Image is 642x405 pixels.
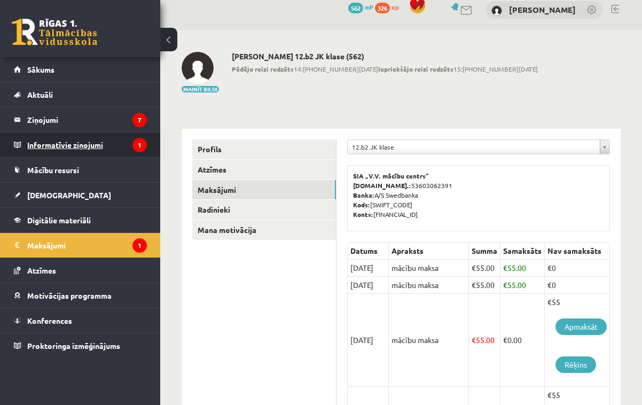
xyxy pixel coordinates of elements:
[365,3,373,11] span: mP
[27,107,147,132] legend: Ziņojumi
[392,3,398,11] span: xp
[353,172,429,180] b: SIA „V.V. mācību centrs”
[555,356,596,373] a: Rēķins
[503,335,507,345] span: €
[389,260,469,277] td: mācību maksa
[182,86,219,92] button: Mainīt bildi
[14,183,147,207] a: [DEMOGRAPHIC_DATA]
[12,19,97,45] a: Rīgas 1. Tālmācības vidusskola
[348,140,609,154] a: 12.b2 JK klase
[545,277,610,294] td: €0
[14,333,147,358] a: Proktoringa izmēģinājums
[14,133,147,157] a: Informatīvie ziņojumi1
[192,180,336,200] a: Maksājumi
[352,140,596,154] span: 12.b2 JK klase
[27,190,111,200] span: [DEMOGRAPHIC_DATA]
[348,3,373,11] a: 562 mP
[27,90,53,99] span: Aktuāli
[389,243,469,260] th: Apraksts
[491,5,502,16] img: Sigita Onufrijeva
[545,243,610,260] th: Nav samaksāts
[27,266,56,275] span: Atzīmes
[348,243,389,260] th: Datums
[14,233,147,258] a: Maksājumi1
[500,277,545,294] td: 55.00
[500,243,545,260] th: Samaksāts
[27,316,72,325] span: Konferences
[555,318,607,335] a: Apmaksāt
[27,65,54,74] span: Sākums
[469,260,500,277] td: 55.00
[545,294,610,387] td: €55
[192,220,336,240] a: Mana motivācija
[27,133,147,157] legend: Informatīvie ziņojumi
[192,160,336,180] a: Atzīmes
[14,308,147,333] a: Konferences
[348,294,389,387] td: [DATE]
[389,294,469,387] td: mācību maksa
[375,3,404,11] a: 326 xp
[182,52,214,84] img: Sigita Onufrijeva
[472,335,476,345] span: €
[192,139,336,159] a: Profils
[503,263,507,272] span: €
[472,280,476,290] span: €
[509,4,576,15] a: [PERSON_NAME]
[27,341,120,351] span: Proktoringa izmēģinājums
[353,200,370,209] b: Kods:
[472,263,476,272] span: €
[353,171,604,219] p: 53603062391 A/S Swedbanka [SWIFT_CODE] [FINANCIAL_ID]
[132,138,147,152] i: 1
[353,191,374,199] b: Banka:
[469,294,500,387] td: 55.00
[378,65,453,73] b: Iepriekšējo reizi redzēts
[232,64,538,74] span: 14:[PHONE_NUMBER][DATE] 15:[PHONE_NUMBER][DATE]
[375,3,390,13] span: 326
[132,238,147,253] i: 1
[132,113,147,127] i: 7
[232,52,538,61] h2: [PERSON_NAME] 12.b2 JK klase (562)
[353,210,373,219] b: Konts:
[192,200,336,220] a: Radinieki
[14,208,147,232] a: Digitālie materiāli
[353,181,411,190] b: [DOMAIN_NAME].:
[27,215,91,225] span: Digitālie materiāli
[27,233,147,258] legend: Maksājumi
[389,277,469,294] td: mācību maksa
[27,165,79,175] span: Mācību resursi
[14,283,147,308] a: Motivācijas programma
[500,260,545,277] td: 55.00
[348,277,389,294] td: [DATE]
[503,280,507,290] span: €
[469,277,500,294] td: 55.00
[500,294,545,387] td: 0.00
[27,291,112,300] span: Motivācijas programma
[14,258,147,283] a: Atzīmes
[232,65,294,73] b: Pēdējo reizi redzēts
[545,260,610,277] td: €0
[14,57,147,82] a: Sākums
[14,107,147,132] a: Ziņojumi7
[469,243,500,260] th: Summa
[14,82,147,107] a: Aktuāli
[14,158,147,182] a: Mācību resursi
[348,3,363,13] span: 562
[348,260,389,277] td: [DATE]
